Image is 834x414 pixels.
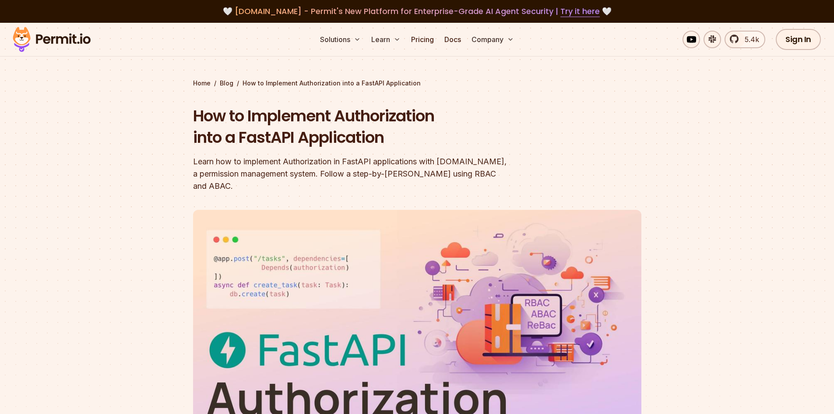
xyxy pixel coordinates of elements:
a: Try it here [560,6,600,17]
div: / / [193,79,641,88]
button: Learn [368,31,404,48]
div: Learn how to implement Authorization in FastAPI applications with [DOMAIN_NAME], a permission man... [193,156,529,192]
a: Sign In [776,29,821,50]
a: Blog [220,79,233,88]
span: [DOMAIN_NAME] - Permit's New Platform for Enterprise-Grade AI Agent Security | [235,6,600,17]
a: Pricing [408,31,437,48]
a: Docs [441,31,465,48]
div: 🤍 🤍 [21,5,813,18]
img: Permit logo [9,25,95,54]
h1: How to Implement Authorization into a FastAPI Application [193,105,529,149]
a: 5.4k [725,31,765,48]
span: 5.4k [739,34,759,45]
button: Company [468,31,517,48]
button: Solutions [317,31,364,48]
a: Home [193,79,211,88]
